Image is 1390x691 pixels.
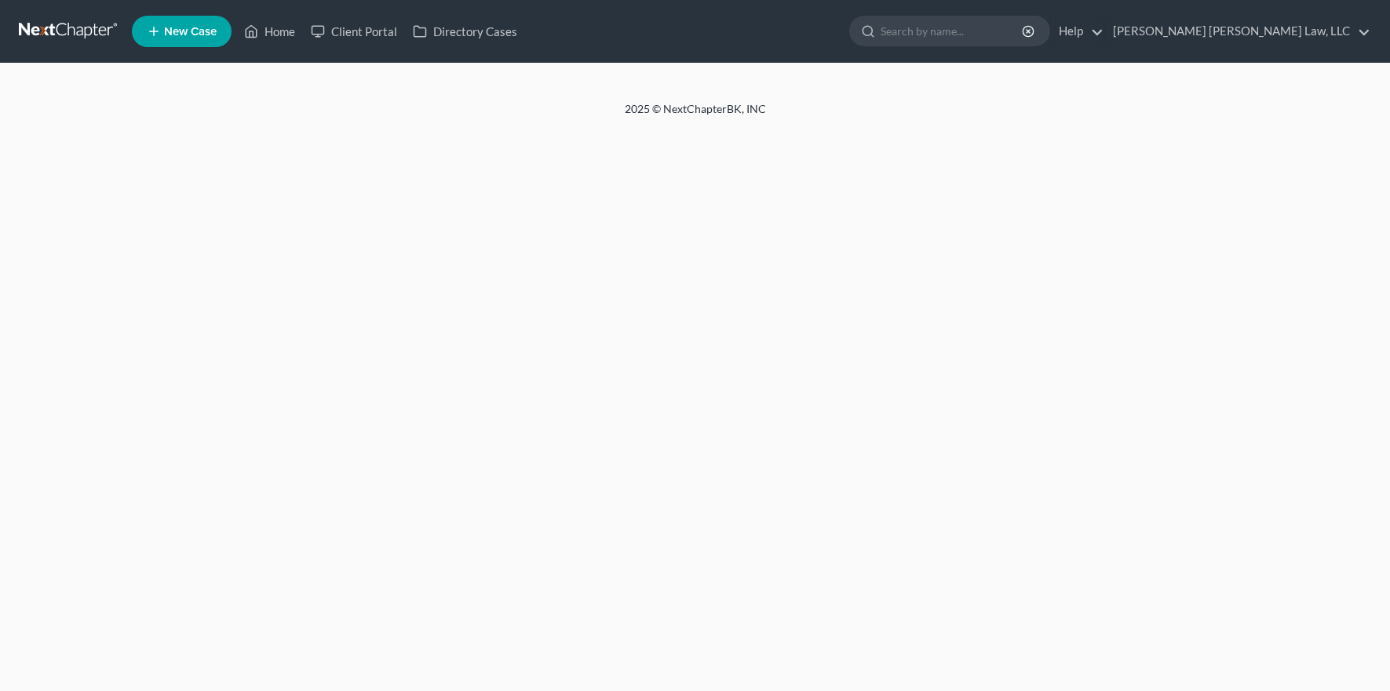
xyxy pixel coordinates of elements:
a: Help [1051,17,1104,45]
a: Client Portal [303,17,405,45]
a: Directory Cases [405,17,525,45]
a: [PERSON_NAME] [PERSON_NAME] Law, LLC [1105,17,1370,45]
span: New Case [164,26,217,38]
div: 2025 © NextChapterBK, INC [248,101,1143,129]
input: Search by name... [881,16,1024,45]
a: Home [236,17,303,45]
